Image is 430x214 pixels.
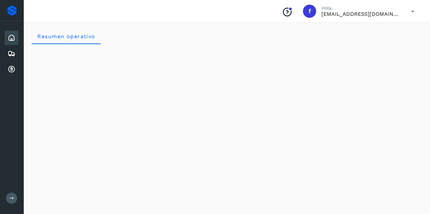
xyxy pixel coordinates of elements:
[321,5,401,11] p: Hola,
[5,62,18,77] div: Cuentas por cobrar
[37,33,95,40] span: Resumen operativo
[321,11,401,17] p: facturacion@protransport.com.mx
[5,31,18,45] div: Inicio
[5,46,18,61] div: Embarques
